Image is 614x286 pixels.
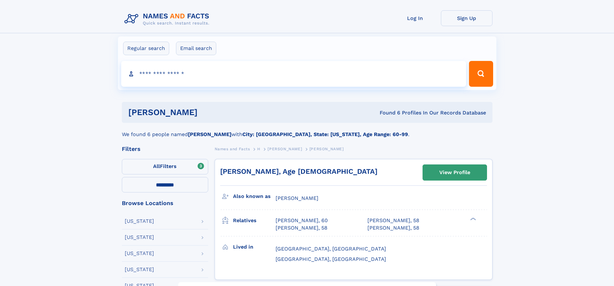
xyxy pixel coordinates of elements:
[469,217,476,221] div: ❯
[122,123,492,138] div: We found 6 people named with .
[125,235,154,240] div: [US_STATE]
[153,163,160,169] span: All
[123,42,169,55] label: Regular search
[128,108,289,116] h1: [PERSON_NAME]
[233,215,276,226] h3: Relatives
[121,61,466,87] input: search input
[423,165,487,180] a: View Profile
[276,224,327,232] a: [PERSON_NAME], 58
[276,217,328,224] a: [PERSON_NAME], 60
[220,167,377,175] a: [PERSON_NAME], Age [DEMOGRAPHIC_DATA]
[215,145,250,153] a: Names and Facts
[441,10,492,26] a: Sign Up
[268,147,302,151] span: [PERSON_NAME]
[122,200,208,206] div: Browse Locations
[176,42,216,55] label: Email search
[125,219,154,224] div: [US_STATE]
[257,145,260,153] a: H
[469,61,493,87] button: Search Button
[389,10,441,26] a: Log In
[122,159,208,174] label: Filters
[268,145,302,153] a: [PERSON_NAME]
[242,131,408,137] b: City: [GEOGRAPHIC_DATA], State: [US_STATE], Age Range: 60-99
[367,217,419,224] a: [PERSON_NAME], 58
[125,251,154,256] div: [US_STATE]
[288,109,486,116] div: Found 6 Profiles In Our Records Database
[122,10,215,28] img: Logo Names and Facts
[439,165,470,180] div: View Profile
[125,267,154,272] div: [US_STATE]
[276,256,386,262] span: [GEOGRAPHIC_DATA], [GEOGRAPHIC_DATA]
[233,242,276,252] h3: Lived in
[309,147,344,151] span: [PERSON_NAME]
[233,191,276,202] h3: Also known as
[257,147,260,151] span: H
[367,224,419,232] a: [PERSON_NAME], 58
[276,246,386,252] span: [GEOGRAPHIC_DATA], [GEOGRAPHIC_DATA]
[122,146,208,152] div: Filters
[276,195,318,201] span: [PERSON_NAME]
[188,131,231,137] b: [PERSON_NAME]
